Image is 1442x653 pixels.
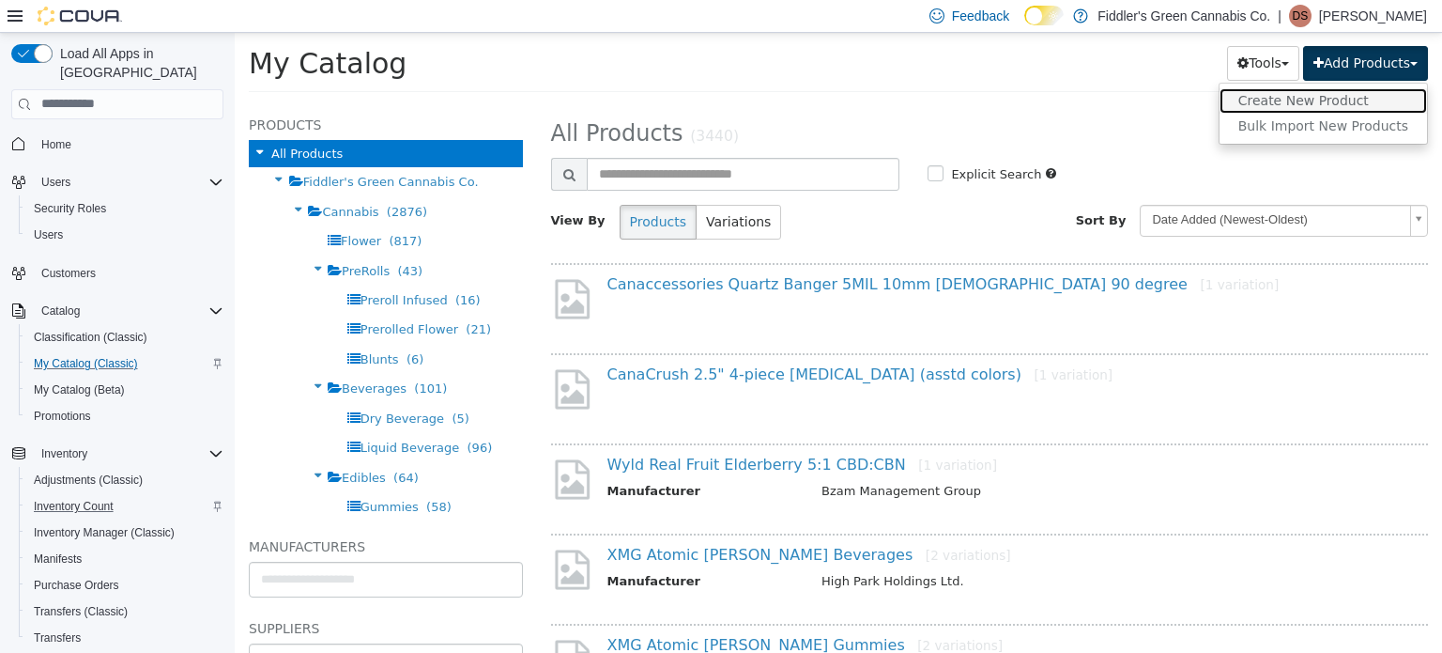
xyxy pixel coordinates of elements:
[905,172,1193,204] a: Date Added (Newest-Oldest)
[4,169,231,195] button: Users
[37,114,108,128] span: All Products
[26,627,223,649] span: Transfers
[26,405,99,428] a: Promotions
[26,495,121,518] a: Inventory Count
[34,133,79,156] a: Home
[985,55,1192,81] a: Create New Product
[34,499,114,514] span: Inventory Count
[34,356,138,371] span: My Catalog (Classic)
[14,14,172,47] span: My Catalog
[26,574,127,597] a: Purchase Orders
[14,81,288,103] h5: Products
[106,201,146,215] span: Flower
[34,330,147,345] span: Classification (Classic)
[192,467,217,481] span: (58)
[233,408,258,422] span: (96)
[34,261,223,285] span: Customers
[126,408,225,422] span: Liquid Beverage
[34,604,128,619] span: Transfers (Classic)
[154,201,187,215] span: (817)
[34,578,119,593] span: Purchase Orders
[316,604,359,650] img: missing-image.png
[69,142,244,156] span: Fiddler's Green Cannabis Co.
[162,231,188,245] span: (43)
[26,197,114,220] a: Security Roles
[172,319,189,334] span: (6)
[4,259,231,287] button: Customers
[19,546,231,572] button: Manifests
[316,87,449,114] span: All Products
[41,303,80,319] span: Catalog
[385,172,462,207] button: Products
[26,600,135,623] a: Transfers (Classic)
[373,449,574,473] th: Manufacturer
[107,349,172,363] span: Beverages
[26,405,223,428] span: Promotions
[799,334,878,350] small: [1 variation]
[373,513,776,531] a: XMG Atomic [PERSON_NAME] Beverages[2 variations]
[1097,5,1270,27] p: Fiddler's Green Cannabis Co.
[26,352,223,375] span: My Catalog (Classic)
[1024,6,1064,25] input: Dark Mode
[1319,5,1427,27] p: [PERSON_NAME]
[126,289,223,303] span: Prerolled Flower
[316,424,359,470] img: missing-image.png
[34,443,95,465] button: Inventory
[38,7,122,25] img: Cova
[316,334,359,380] img: missing-image.png
[34,630,81,645] span: Transfers
[53,44,223,82] span: Load All Apps in [GEOGRAPHIC_DATA]
[455,95,504,112] small: (3440)
[34,473,143,488] span: Adjustments (Classic)
[34,227,63,242] span: Users
[26,224,223,246] span: Users
[34,262,103,285] a: Customers
[19,625,231,651] button: Transfers
[26,600,223,623] span: Transfers (Classic)
[373,539,574,563] th: Manufacturer
[966,244,1045,259] small: [1 variation]
[26,326,155,349] a: Classification (Classic)
[34,132,223,156] span: Home
[19,467,231,493] button: Adjustments (Classic)
[34,525,175,540] span: Inventory Manager (Classic)
[1068,13,1193,48] button: Add Products
[41,446,87,461] span: Inventory
[19,222,231,248] button: Users
[316,514,359,560] img: missing-image.png
[952,7,1009,25] span: Feedback
[26,352,146,375] a: My Catalog (Classic)
[573,539,1174,563] td: High Park Holdings Ltd.
[14,584,288,607] h5: Suppliers
[19,195,231,222] button: Security Roles
[573,449,1174,473] td: Bzam Management Group
[373,423,763,441] a: Wyld Real Fruit Elderberry 5:1 CBD:CBN[1 variation]
[34,300,87,322] button: Catalog
[373,242,1045,260] a: Canaccessories Quartz Banger 5MIL 10mm [DEMOGRAPHIC_DATA] 90 degree[1 variation]
[461,172,546,207] button: Variations
[34,552,82,567] span: Manifests
[19,350,231,377] button: My Catalog (Classic)
[14,503,288,525] h5: Manufacturers
[316,243,359,289] img: missing-image.png
[1278,5,1281,27] p: |
[373,333,879,350] a: CanaCrush 2.5" 4-piece [MEDICAL_DATA] (asstd colors)[1 variation]
[26,469,150,491] a: Adjustments (Classic)
[26,627,88,649] a: Transfers
[221,260,246,274] span: (16)
[126,467,184,481] span: Gummies
[34,409,91,424] span: Promotions
[41,266,96,281] span: Customers
[87,172,144,186] span: Cannabis
[26,521,223,544] span: Inventory Manager (Classic)
[683,425,762,440] small: [1 variation]
[906,173,1168,202] span: Date Added (Newest-Oldest)
[231,289,256,303] span: (21)
[19,520,231,546] button: Inventory Manager (Classic)
[34,201,106,216] span: Security Roles
[126,319,164,334] span: Blunts
[4,441,231,467] button: Inventory
[26,326,223,349] span: Classification (Classic)
[4,298,231,324] button: Catalog
[19,599,231,625] button: Transfers (Classic)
